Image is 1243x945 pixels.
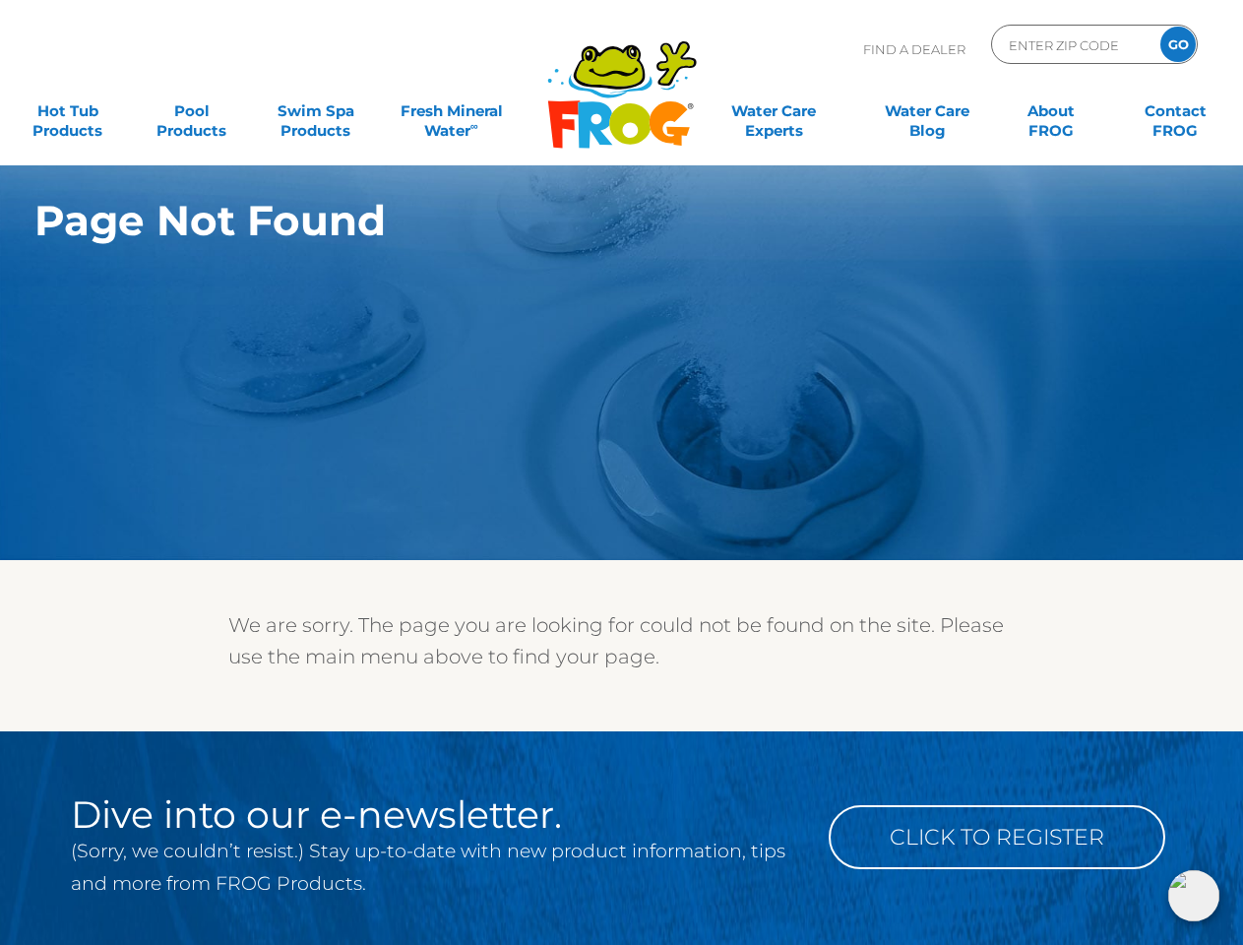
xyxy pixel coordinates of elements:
a: Click to Register [829,805,1165,869]
a: Hot TubProducts [20,92,116,131]
img: openIcon [1168,870,1219,921]
a: Water CareExperts [696,92,852,131]
a: PoolProducts [144,92,240,131]
a: ContactFROG [1127,92,1223,131]
p: We are sorry. The page you are looking for could not be found on the site. Please use the main me... [228,609,1016,672]
p: Find A Dealer [863,25,965,74]
input: GO [1160,27,1196,62]
a: Fresh MineralWater∞ [391,92,511,131]
a: Swim SpaProducts [268,92,364,131]
h1: Page Not Found [34,197,1115,244]
a: Water CareBlog [880,92,976,131]
h2: Dive into our e-newsletter. [71,795,799,835]
sup: ∞ [470,119,478,133]
a: AboutFROG [1003,92,1099,131]
p: (Sorry, we couldn’t resist.) Stay up-to-date with new product information, tips and more from FRO... [71,835,799,900]
input: Zip Code Form [1007,31,1140,59]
